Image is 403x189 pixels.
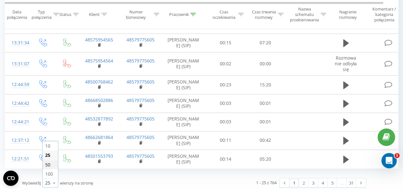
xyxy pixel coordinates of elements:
[206,52,246,76] td: 00:02
[11,37,24,49] div: 13:31:34
[45,152,50,158] span: 25
[256,179,277,185] div: 1 - 25 z 764
[11,134,24,147] div: 12:37:12
[85,79,113,85] a: 48500768462
[211,9,236,20] div: Czas oczekiwania
[161,33,206,52] td: [PERSON_NAME] (SIP)
[206,94,246,113] td: 00:03
[11,116,24,128] div: 12:44:21
[246,150,285,168] td: 05:20
[161,113,206,131] td: [PERSON_NAME] (SIP)
[169,12,189,18] div: Pracownik
[246,33,285,52] td: 07:20
[327,178,337,187] a: 5
[206,150,246,168] td: 00:14
[308,178,318,187] a: 3
[161,76,206,94] td: [PERSON_NAME] (SIP)
[161,131,206,149] td: [PERSON_NAME] (SIP)
[45,171,53,177] span: 100
[206,131,246,149] td: 00:11
[347,178,356,187] a: 31
[11,78,24,91] div: 12:44:59
[126,37,155,43] a: 48579775605
[206,33,246,52] td: 00:15
[394,153,399,158] span: 1
[5,9,29,20] div: Data połączenia
[126,58,155,64] a: 48579775605
[246,52,285,76] td: 00:00
[11,97,24,110] div: 12:44:42
[126,153,155,159] a: 48579775605
[32,9,52,20] div: Typ połączenia
[60,180,93,185] span: wierszy na stronę
[206,113,246,131] td: 00:03
[299,178,308,187] a: 2
[246,94,285,113] td: 00:01
[246,131,285,149] td: 00:42
[246,76,285,94] td: 15:20
[381,153,397,168] iframe: Intercom live chat
[251,9,276,20] div: Czas trwania rozmowy
[318,178,327,187] a: 4
[45,179,50,186] div: 25
[85,153,113,159] a: 48501553793
[126,97,155,103] a: 48579775605
[246,113,285,131] td: 00:01
[126,79,155,85] a: 48579775605
[45,143,50,149] span: 10
[120,9,152,20] div: Numer biznesowy
[335,55,357,72] span: Rozmowa nie odbyła się
[337,178,347,187] div: …
[126,134,155,140] a: 48579775605
[206,76,246,94] td: 00:23
[11,153,24,165] div: 12:21:51
[45,161,50,167] span: 50
[3,171,18,186] button: Open CMP widget
[161,52,206,76] td: [PERSON_NAME] (SIP)
[85,58,113,64] a: 48575954564
[161,94,206,113] td: [PERSON_NAME] (SIP)
[161,150,206,168] td: [PERSON_NAME] (SIP)
[332,9,363,20] div: Nagranie rozmowy
[290,7,319,23] div: Nazwa schematu przekierowania
[22,180,41,185] span: Wyświetlij
[85,116,113,122] a: 48532877892
[366,7,403,23] div: Komentarz / kategoria połączenia
[59,12,71,18] div: Status
[89,12,100,18] div: Klient
[11,58,24,70] div: 13:31:07
[85,37,113,43] a: 48575954565
[126,116,155,122] a: 48579775605
[85,134,113,140] a: 48662681864
[85,97,113,103] a: 48668502886
[289,178,299,187] a: 1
